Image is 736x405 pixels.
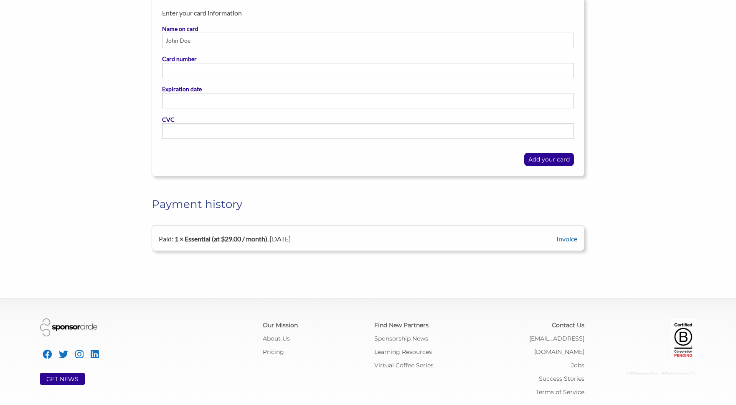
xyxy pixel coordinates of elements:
a: Pricing [263,348,284,356]
a: Contact Us [552,321,584,329]
a: About Us [263,335,290,342]
a: Jobs [571,361,584,369]
a: GET NEWS [46,375,79,383]
button: Add your card [524,153,574,166]
img: Sponsor Circle Logo [40,318,97,336]
input: Name on card [162,33,574,48]
p: Enter your card information [162,8,574,18]
b: Expiration date [162,85,202,92]
a: Learning Resources [374,348,432,356]
b: CVC [162,116,175,123]
iframe: Secure CVC input frame [166,128,571,135]
b: 1 × Essential (at $29.00 / month) [175,235,267,243]
iframe: Secure expiration date input frame [166,97,571,105]
a: [EMAIL_ADDRESS][DOMAIN_NAME] [529,335,584,356]
b: Name on card [162,25,198,32]
div: Paid : , [159,234,557,244]
a: Sponsorship News [374,335,428,342]
div: © 2025 Sponsor Circle - All Rights Reserved [597,367,696,380]
a: Our Mission [263,321,298,329]
a: Virtual Coffee Series [374,361,434,369]
h1: Payment history [152,197,585,212]
a: Success Stories [539,375,584,382]
b: Card number [162,55,197,62]
span: C: U: [690,372,696,375]
a: Find New Partners [374,321,429,329]
img: Certified Corporation Pending Logo [671,318,696,360]
a: Terms of Service [536,388,584,396]
iframe: Secure card number input frame [166,67,571,74]
span: [DATE] [270,235,291,243]
a: Invoice [556,235,577,243]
